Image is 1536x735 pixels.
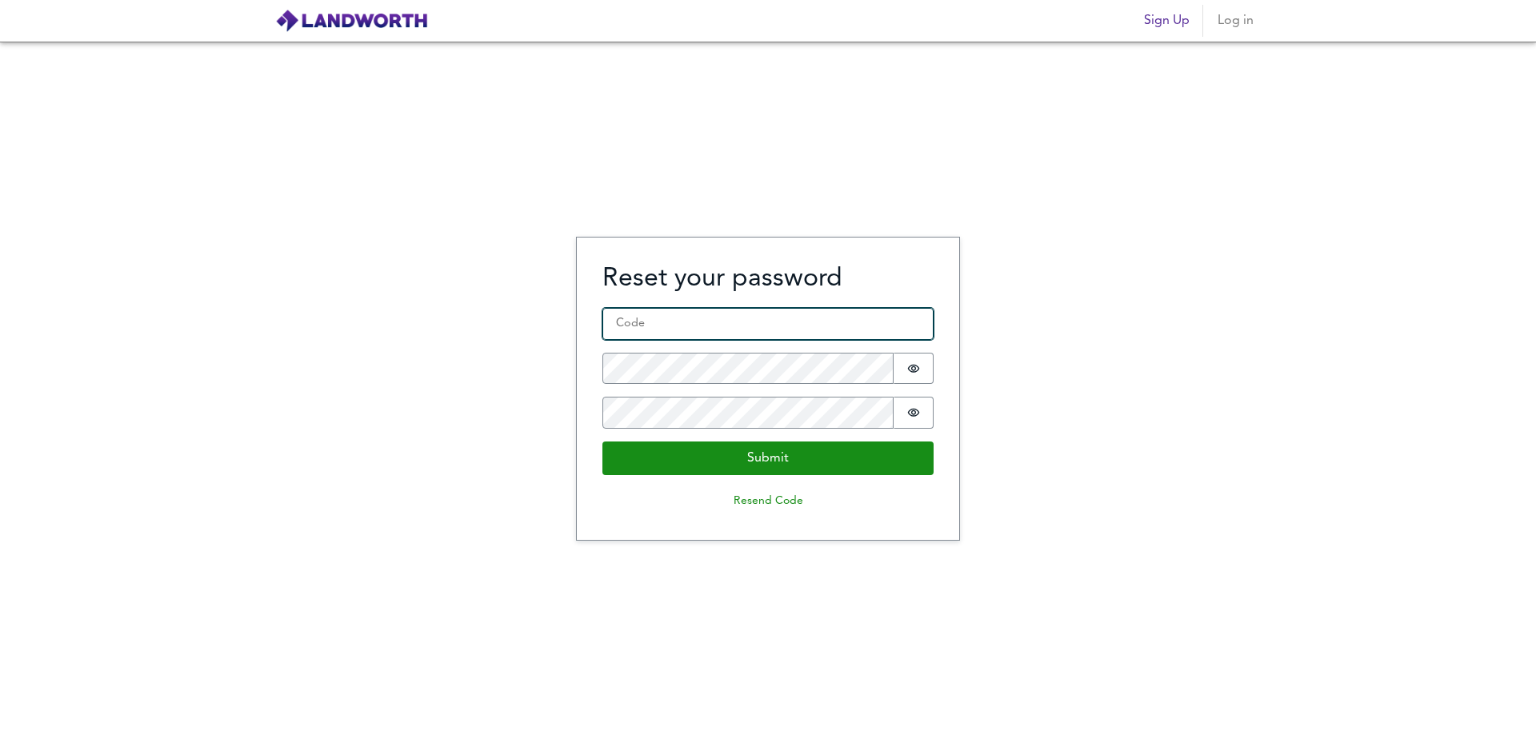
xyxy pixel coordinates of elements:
[1144,10,1190,32] span: Sign Up
[1210,5,1261,37] button: Log in
[1138,5,1196,37] button: Sign Up
[602,308,934,340] input: Code
[894,353,934,385] button: Show password
[602,263,934,295] h3: Reset your password
[275,9,428,33] img: logo
[602,441,934,475] button: Submit
[602,488,934,514] button: Resend Code
[1216,10,1254,32] span: Log in
[894,397,934,429] button: Show password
